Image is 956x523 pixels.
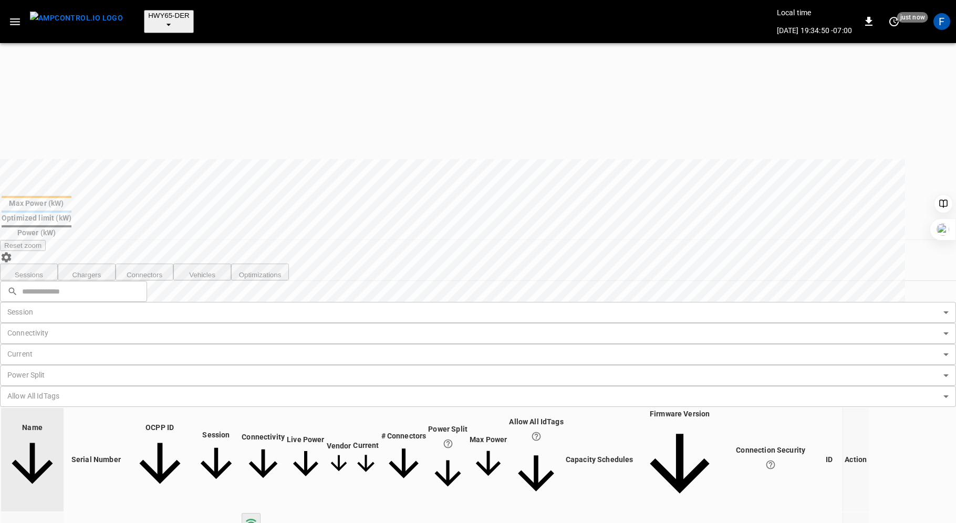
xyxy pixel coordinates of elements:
span: Connectivity [242,433,285,487]
button: set refresh interval [886,13,902,30]
span: Firmware Version [635,410,724,509]
span: just now [897,12,928,23]
img: ampcontrol.io logo [30,12,123,25]
span: # Connectors [381,432,427,488]
div: Connection Security [726,445,815,475]
button: HWY65-DER [144,10,194,33]
span: Current [353,441,379,478]
span: Vendor [327,442,351,477]
span: Session [193,431,240,489]
span: Allow All IdTags [509,417,563,502]
p: [DATE] 19:34:50 -07:00 [777,25,852,36]
span: Live Power [287,435,325,484]
button: menu [26,8,127,35]
th: Action [843,408,869,511]
span: Power Split [428,425,467,495]
span: OCPP ID [129,423,191,496]
span: HWY65-DER [148,12,190,19]
span: Max Power [470,435,507,484]
th: Capacity Schedules [565,408,634,511]
div: profile-icon [933,13,950,30]
th: Serial Number [65,408,127,511]
th: ID [817,408,841,511]
p: Local time [777,7,852,18]
span: Name [2,423,63,496]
